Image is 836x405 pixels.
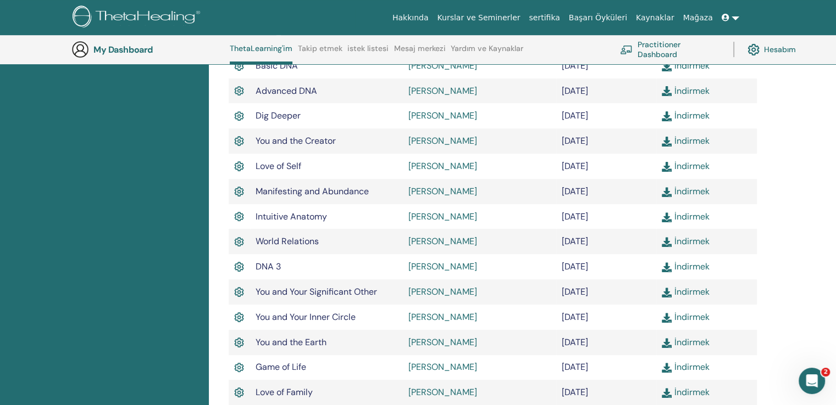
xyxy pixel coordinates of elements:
[408,110,477,121] a: [PERSON_NAME]
[748,41,760,59] img: cog.svg
[662,212,672,222] img: download.svg
[234,84,244,98] img: Active Certificate
[662,187,672,197] img: download.svg
[556,380,657,405] td: [DATE]
[298,44,342,61] a: Takip etmek
[234,285,244,299] img: Active Certificate
[256,60,298,71] span: Basic DNA
[662,361,709,373] a: İndirmek
[662,261,709,272] a: İndirmek
[256,135,336,147] span: You and the Creator
[408,160,477,172] a: [PERSON_NAME]
[256,361,306,373] span: Game of Life
[93,44,203,55] h3: My Dashboard
[71,41,89,58] img: generic-user-icon.jpg
[632,8,679,28] a: Kaynaklar
[662,363,672,373] img: download.svg
[256,211,327,222] span: Intuitive Anatomy
[347,44,389,61] a: istek listesi
[556,355,657,380] td: [DATE]
[662,60,709,71] a: İndirmek
[662,211,709,222] a: İndirmek
[556,103,657,128] td: [DATE]
[234,235,244,249] img: Active Certificate
[556,179,657,204] td: [DATE]
[234,210,244,224] img: Active Certificate
[230,44,292,64] a: ThetaLearning'im
[556,78,657,104] td: [DATE]
[556,254,657,279] td: [DATE]
[799,368,825,394] iframe: Intercom live chat
[451,44,523,61] a: Yardım ve Kaynaklar
[256,185,369,197] span: Manifesting and Abundance
[256,336,326,348] span: You and the Earth
[408,135,477,147] a: [PERSON_NAME]
[234,335,244,350] img: Active Certificate
[234,310,244,324] img: Active Certificate
[408,60,477,71] a: [PERSON_NAME]
[662,86,672,96] img: download.svg
[408,235,477,247] a: [PERSON_NAME]
[662,386,709,398] a: İndirmek
[256,110,301,121] span: Dig Deeper
[234,184,244,199] img: Active Certificate
[556,154,657,179] td: [DATE]
[662,135,709,147] a: İndirmek
[748,37,796,61] a: Hesabım
[388,8,433,28] a: Hakkında
[662,288,672,297] img: download.svg
[556,229,657,254] td: [DATE]
[662,235,709,247] a: İndirmek
[234,159,244,173] img: Active Certificate
[234,134,244,148] img: Active Certificate
[620,45,633,55] img: chalkboard-teacher.svg
[620,37,720,61] a: Practitioner Dashboard
[564,8,632,28] a: Başarı Öyküleri
[234,361,244,375] img: Active Certificate
[73,5,204,30] img: logo.png
[662,61,672,71] img: download.svg
[234,260,244,274] img: Active Certificate
[821,368,830,376] span: 2
[662,85,709,97] a: İndirmek
[556,53,657,78] td: [DATE]
[662,137,672,147] img: download.svg
[234,385,244,400] img: Active Certificate
[662,185,709,197] a: İndirmek
[408,361,477,373] a: [PERSON_NAME]
[408,261,477,272] a: [PERSON_NAME]
[662,336,709,348] a: İndirmek
[256,311,356,323] span: You and Your Inner Circle
[662,311,709,323] a: İndirmek
[556,305,657,330] td: [DATE]
[234,109,244,123] img: Active Certificate
[408,185,477,197] a: [PERSON_NAME]
[556,279,657,305] td: [DATE]
[524,8,564,28] a: sertifika
[408,85,477,97] a: [PERSON_NAME]
[256,160,301,172] span: Love of Self
[408,286,477,297] a: [PERSON_NAME]
[408,336,477,348] a: [PERSON_NAME]
[256,286,377,297] span: You and Your Significant Other
[256,85,317,97] span: Advanced DNA
[556,128,657,154] td: [DATE]
[234,59,244,73] img: Active Certificate
[662,286,709,297] a: İndirmek
[256,261,281,272] span: DNA 3
[394,44,446,61] a: Mesaj merkezi
[433,8,524,28] a: Kurslar ve Seminerler
[556,330,657,355] td: [DATE]
[662,110,709,121] a: İndirmek
[556,204,657,229] td: [DATE]
[408,311,477,323] a: [PERSON_NAME]
[662,313,672,323] img: download.svg
[662,338,672,348] img: download.svg
[662,388,672,398] img: download.svg
[256,386,313,398] span: Love of Family
[256,235,319,247] span: World Relations
[408,211,477,222] a: [PERSON_NAME]
[408,386,477,398] a: [PERSON_NAME]
[662,111,672,121] img: download.svg
[662,162,672,172] img: download.svg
